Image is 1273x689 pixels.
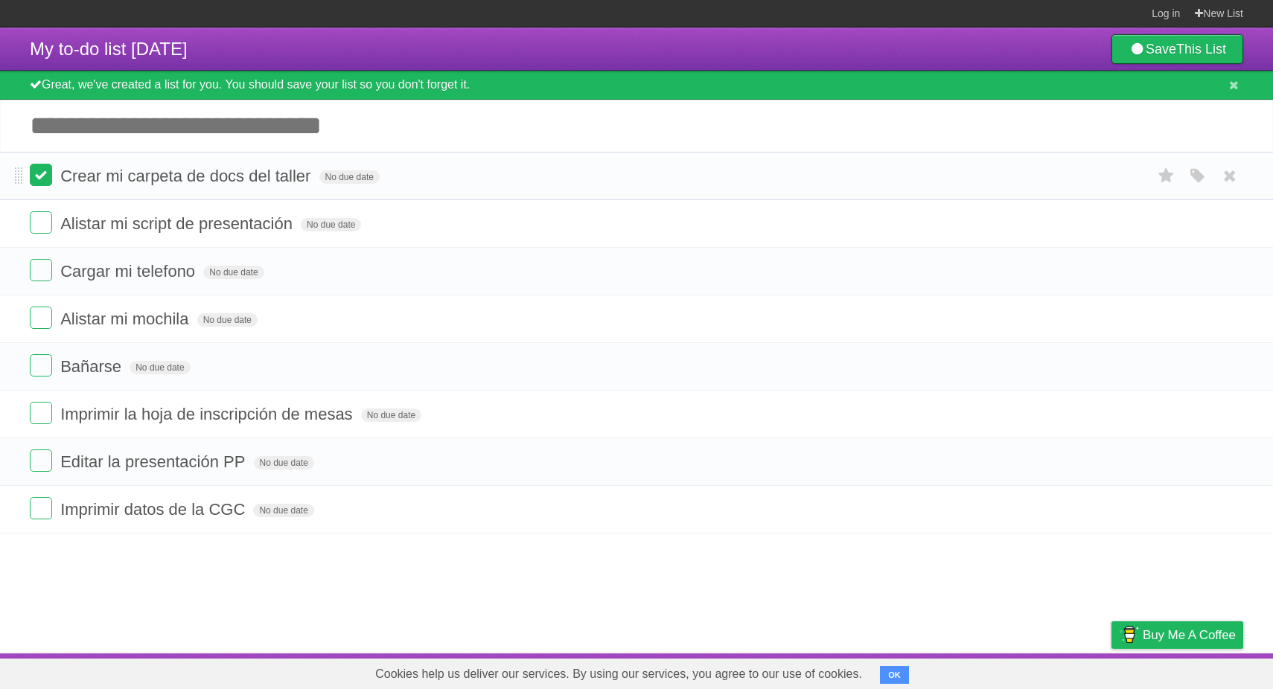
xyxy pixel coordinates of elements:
span: No due date [254,456,314,470]
span: No due date [319,170,380,184]
label: Star task [1152,164,1181,188]
span: Imprimir la hoja de inscripción de mesas [60,405,357,423]
label: Done [30,211,52,234]
label: Done [30,164,52,186]
span: No due date [130,361,190,374]
span: Alistar mi script de presentación [60,214,296,233]
span: Editar la presentación PP [60,452,249,471]
span: No due date [197,313,258,327]
a: Suggest a feature [1149,657,1243,685]
span: My to-do list [DATE] [30,39,188,59]
label: Done [30,354,52,376]
a: Developers [963,657,1023,685]
span: No due date [203,266,264,279]
button: OK [880,666,909,684]
span: Alistar mi mochila [60,310,192,328]
span: Bañarse [60,357,125,376]
label: Done [30,449,52,472]
label: Done [30,259,52,281]
span: Imprimir datos de la CGC [60,500,249,519]
span: Cookies help us deliver our services. By using our services, you agree to our use of cookies. [360,659,877,689]
a: Privacy [1092,657,1131,685]
a: Terms [1041,657,1074,685]
label: Done [30,402,52,424]
label: Done [30,307,52,329]
b: This List [1176,42,1226,57]
label: Done [30,497,52,519]
a: SaveThis List [1111,34,1243,64]
span: Crear mi carpeta de docs del taller [60,167,314,185]
img: Buy me a coffee [1119,622,1139,647]
span: No due date [301,218,361,231]
span: Cargar mi telefono [60,262,199,281]
a: Buy me a coffee [1111,621,1243,649]
span: No due date [361,408,421,422]
span: Buy me a coffee [1143,622,1236,648]
a: About [913,657,945,685]
span: No due date [253,504,313,517]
